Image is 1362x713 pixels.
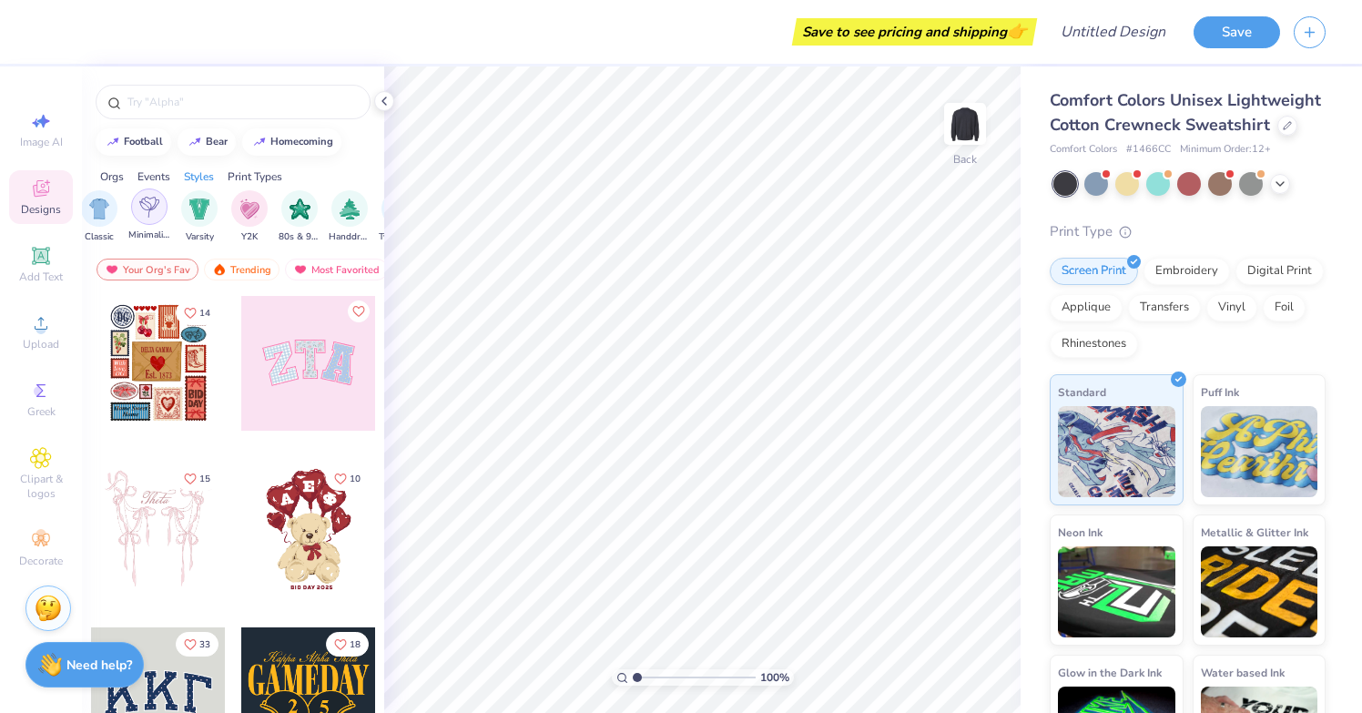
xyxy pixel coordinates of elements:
[379,190,421,244] div: filter for Typography
[81,190,117,244] button: filter button
[199,640,210,649] span: 33
[128,188,170,242] div: filter for Minimalist
[270,137,333,147] div: homecoming
[186,230,214,244] span: Varsity
[106,137,120,148] img: trend_line.gif
[279,190,320,244] div: filter for 80s & 90s
[350,640,361,649] span: 18
[1050,258,1138,285] div: Screen Print
[184,168,214,185] div: Styles
[66,657,132,674] strong: Need help?
[1050,331,1138,358] div: Rhinestones
[188,137,202,148] img: trend_line.gif
[1201,546,1318,637] img: Metallic & Glitter Ink
[329,190,371,244] div: filter for Handdrawn
[293,263,308,276] img: most_fav.gif
[27,404,56,419] span: Greek
[279,190,320,244] button: filter button
[329,190,371,244] button: filter button
[89,199,110,219] img: Classic Image
[176,632,219,657] button: Like
[1235,258,1324,285] div: Digital Print
[1180,142,1271,158] span: Minimum Order: 12 +
[1050,89,1321,136] span: Comfort Colors Unisex Lightweight Cotton Crewneck Sweatshirt
[81,190,117,244] div: filter for Classic
[241,230,258,244] span: Y2K
[176,300,219,325] button: Like
[279,230,320,244] span: 80s & 90s
[96,128,171,156] button: football
[231,190,268,244] div: filter for Y2K
[199,309,210,318] span: 14
[1201,406,1318,497] img: Puff Ink
[19,554,63,568] span: Decorate
[1201,523,1308,542] span: Metallic & Glitter Ink
[340,199,360,219] img: Handdrawn Image
[1058,663,1162,682] span: Glow in the Dark Ink
[212,263,227,276] img: trending.gif
[9,472,73,501] span: Clipart & logos
[105,263,119,276] img: most_fav.gif
[181,190,218,244] div: filter for Varsity
[760,669,789,686] span: 100 %
[23,337,59,351] span: Upload
[20,135,63,149] span: Image AI
[206,137,228,147] div: bear
[126,93,359,111] input: Try "Alpha"
[1050,142,1117,158] span: Comfort Colors
[1194,16,1280,48] button: Save
[1263,294,1306,321] div: Foil
[21,202,61,217] span: Designs
[139,197,159,218] img: Minimalist Image
[1058,546,1175,637] img: Neon Ink
[85,230,114,244] span: Classic
[204,259,280,280] div: Trending
[1050,294,1123,321] div: Applique
[231,190,268,244] button: filter button
[1058,406,1175,497] img: Standard
[97,259,198,280] div: Your Org's Fav
[128,190,170,244] button: filter button
[176,466,219,491] button: Like
[326,632,369,657] button: Like
[1206,294,1257,321] div: Vinyl
[239,199,259,219] img: Y2K Image
[953,151,977,168] div: Back
[350,474,361,484] span: 10
[1058,523,1103,542] span: Neon Ink
[124,137,163,147] div: football
[1058,382,1106,402] span: Standard
[290,199,310,219] img: 80s & 90s Image
[137,168,170,185] div: Events
[128,229,170,242] span: Minimalist
[100,168,124,185] div: Orgs
[1046,14,1180,50] input: Untitled Design
[199,474,210,484] span: 15
[797,18,1032,46] div: Save to see pricing and shipping
[1050,221,1326,242] div: Print Type
[252,137,267,148] img: trend_line.gif
[1007,20,1027,42] span: 👉
[19,270,63,284] span: Add Text
[329,230,371,244] span: Handdrawn
[947,106,983,142] img: Back
[285,259,388,280] div: Most Favorited
[242,128,341,156] button: homecoming
[181,190,218,244] button: filter button
[379,230,421,244] span: Typography
[379,190,421,244] button: filter button
[1143,258,1230,285] div: Embroidery
[1201,663,1285,682] span: Water based Ink
[228,168,282,185] div: Print Types
[189,199,210,219] img: Varsity Image
[348,300,370,322] button: Like
[1201,382,1239,402] span: Puff Ink
[1126,142,1171,158] span: # 1466CC
[326,466,369,491] button: Like
[178,128,236,156] button: bear
[1128,294,1201,321] div: Transfers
